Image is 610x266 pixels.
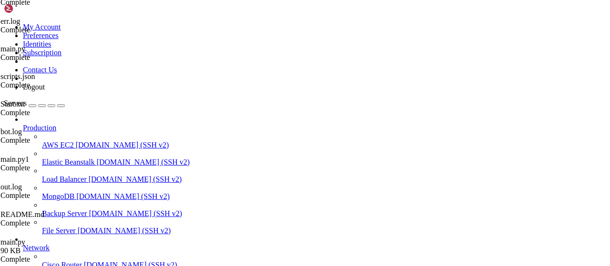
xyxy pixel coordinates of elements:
x-row: 113 of these updates are standard security updates. [4,107,487,115]
span: main.py [0,238,96,255]
x-row: root@bizarresmash:~# [4,195,487,203]
div: Complete [0,255,96,264]
span: README.md [0,210,44,218]
span: out.log [0,183,22,191]
div: 90 KB [0,246,96,255]
div: Complete [0,136,96,145]
x-row: Memory usage: 68% IPv4 address for ens3: [TECHNICAL_ID] [4,51,487,59]
span: err.log [0,17,20,25]
x-row: Swap usage: 100% IPv6 address for ens3: [TECHNICAL_ID] [4,59,487,68]
x-row: System information as of [DATE] [4,20,487,28]
span: Start.txt [0,100,25,108]
div: Complete [0,81,96,89]
span: main.py1 [0,155,29,163]
x-row: System load: 0.0 Processes: 110 [4,36,487,44]
span: scripts.json [0,72,35,80]
x-row: Last login: [DATE] from [TECHNICAL_ID] [4,187,487,195]
div: Complete [0,219,96,227]
span: main.py [0,45,25,53]
x-row: Expanded Security Maintenance for Applications is not enabled. [4,83,487,91]
div: Complete [0,53,96,62]
x-row: The list of available updates is more than a week old. [4,163,487,171]
div: (21, 24) [89,195,92,203]
x-row: Enable ESM Apps to receive additional future security updates. [4,131,487,139]
x-row: Usage of /: 36.8% of 29.44GB Users logged in: 1 [4,44,487,52]
span: bot.log [0,128,22,136]
x-row: To check for new updates run: sudo apt update [4,171,487,179]
div: Complete [0,191,96,200]
x-row: See [URL][DOMAIN_NAME] or run: sudo pro status [4,139,487,147]
div: Complete [0,26,96,34]
x-row: To see these additional updates run: apt list --upgradable [4,115,487,123]
x-row: 207 updates can be applied immediately. [4,99,487,108]
div: Complete [0,108,96,117]
x-row: * Support: [URL][DOMAIN_NAME] [4,4,487,12]
div: Complete [0,164,96,172]
span: main.py [0,238,25,246]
